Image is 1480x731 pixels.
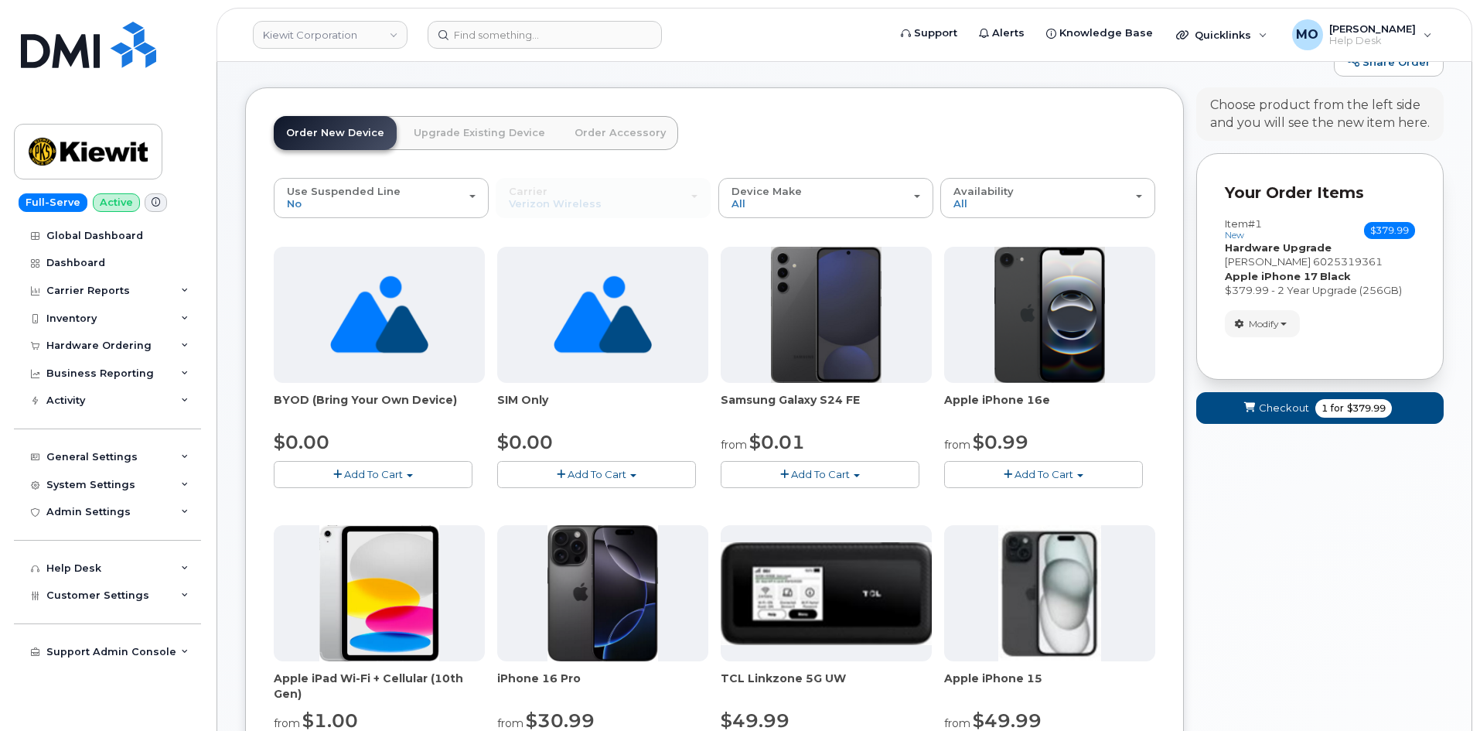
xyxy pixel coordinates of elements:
small: from [721,438,747,452]
span: Checkout [1259,401,1309,415]
div: SIM Only [497,392,708,423]
img: no_image_found-2caef05468ed5679b831cfe6fc140e25e0c280774317ffc20a367ab7fd17291e.png [330,247,428,383]
span: Add To Cart [344,468,403,480]
img: linkzone5g.png [721,542,932,644]
button: Add To Cart [944,461,1143,488]
span: #1 [1248,217,1262,230]
div: Choose product from the left side and you will see the new item here. [1210,97,1430,132]
span: Support [914,26,957,41]
span: Add To Cart [791,468,850,480]
span: Add To Cart [568,468,626,480]
input: Find something... [428,21,662,49]
iframe: Messenger Launcher [1413,664,1468,719]
a: Upgrade Existing Device [401,116,558,150]
h1: New Order [245,36,1326,63]
img: iphone16e.png [994,247,1106,383]
p: Your Order Items [1225,182,1415,204]
div: Apple iPad Wi-Fi + Cellular (10th Gen) [274,671,485,702]
strong: Hardware Upgrade [1225,241,1332,254]
div: BYOD (Bring Your Own Device) [274,392,485,423]
span: 1 [1321,401,1328,415]
span: Availability [953,185,1014,197]
a: Order New Device [274,116,397,150]
span: MO [1296,26,1318,44]
span: $0.00 [497,431,553,453]
span: Alerts [992,26,1025,41]
span: Use Suspended Line [287,185,401,197]
img: ipad10thgen.png [319,525,439,661]
span: All [731,197,745,210]
div: Apple iPhone 15 [944,671,1155,702]
span: [PERSON_NAME] [1225,255,1311,268]
h3: Item [1225,218,1262,241]
small: from [497,716,523,730]
img: iphone15.jpg [998,525,1101,661]
div: Apple iPhone 16e [944,392,1155,423]
span: Quicklinks [1195,29,1251,41]
div: TCL Linkzone 5G UW [721,671,932,702]
span: Help Desk [1329,35,1416,47]
small: from [274,716,300,730]
button: Checkout 1 for $379.99 [1196,392,1444,424]
img: s24FE.jpg [771,247,882,383]
span: 6025319361 [1313,255,1383,268]
small: from [944,438,970,452]
span: $379.99 [1347,401,1386,415]
span: No [287,197,302,210]
span: Modify [1249,317,1279,331]
button: Availability All [940,178,1155,218]
small: new [1225,230,1244,241]
div: Mark Oyekunie [1281,19,1443,50]
small: from [944,716,970,730]
span: for [1328,401,1347,415]
span: $0.99 [973,431,1028,453]
a: Order Accessory [562,116,678,150]
button: Modify [1225,310,1300,337]
span: $0.00 [274,431,329,453]
div: Samsung Galaxy S24 FE [721,392,932,423]
div: Quicklinks [1165,19,1278,50]
a: Kiewit Corporation [253,21,408,49]
span: [PERSON_NAME] [1329,22,1416,35]
div: $379.99 - 2 Year Upgrade (256GB) [1225,283,1415,298]
strong: Apple iPhone 17 [1225,270,1318,282]
a: Support [890,18,968,49]
span: Device Make [731,185,802,197]
img: iphone_16_pro.png [547,525,657,661]
button: Add To Cart [497,461,696,488]
span: Add To Cart [1015,468,1073,480]
span: $379.99 [1364,222,1415,239]
button: Add To Cart [274,461,472,488]
span: $0.01 [749,431,805,453]
button: Use Suspended Line No [274,178,489,218]
button: Device Make All [718,178,933,218]
span: Knowledge Base [1059,26,1153,41]
strong: Black [1320,270,1351,282]
a: Knowledge Base [1035,18,1164,49]
a: Alerts [968,18,1035,49]
img: no_image_found-2caef05468ed5679b831cfe6fc140e25e0c280774317ffc20a367ab7fd17291e.png [554,247,652,383]
span: All [953,197,967,210]
button: Add To Cart [721,461,919,488]
div: iPhone 16 Pro [497,671,708,702]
